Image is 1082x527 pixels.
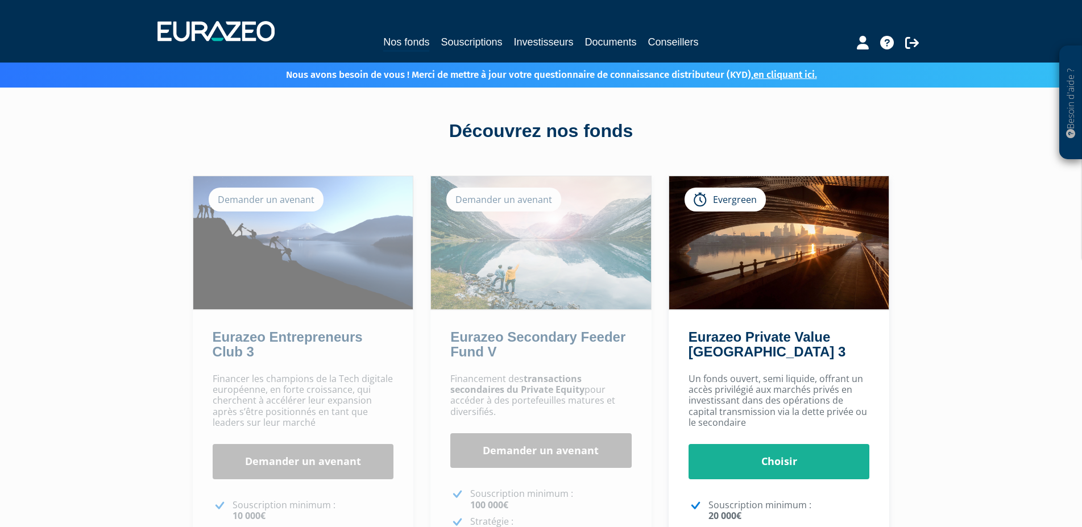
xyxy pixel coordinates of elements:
strong: transactions secondaires du Private Equity [450,372,584,396]
img: Eurazeo Private Value Europe 3 [669,176,889,309]
a: Nos fonds [383,34,429,52]
p: Financer les champions de la Tech digitale européenne, en forte croissance, qui cherchent à accél... [213,374,394,428]
a: Eurazeo Secondary Feeder Fund V [450,329,625,359]
p: Souscription minimum : [708,500,870,521]
a: Choisir [689,444,870,479]
a: Eurazeo Entrepreneurs Club 3 [213,329,363,359]
strong: 20 000€ [708,509,741,522]
strong: 10 000€ [233,509,266,522]
a: Documents [585,34,637,50]
img: Eurazeo Secondary Feeder Fund V [431,176,651,309]
a: Souscriptions [441,34,502,50]
a: Investisseurs [513,34,573,50]
p: Souscription minimum : [233,500,394,521]
img: 1732889491-logotype_eurazeo_blanc_rvb.png [157,21,275,42]
strong: 100 000€ [470,499,508,511]
p: Nous avons besoin de vous ! Merci de mettre à jour votre questionnaire de connaissance distribute... [253,65,817,82]
div: Découvrez nos fonds [217,118,865,144]
p: Un fonds ouvert, semi liquide, offrant un accès privilégié aux marchés privés en investissant dan... [689,374,870,428]
a: en cliquant ici. [753,69,817,81]
img: Eurazeo Entrepreneurs Club 3 [193,176,413,309]
div: Demander un avenant [446,188,561,211]
a: Demander un avenant [213,444,394,479]
p: Financement des pour accéder à des portefeuilles matures et diversifiés. [450,374,632,417]
div: Demander un avenant [209,188,324,211]
a: Eurazeo Private Value [GEOGRAPHIC_DATA] 3 [689,329,845,359]
a: Conseillers [648,34,699,50]
p: Besoin d'aide ? [1064,52,1077,154]
a: Demander un avenant [450,433,632,468]
div: Evergreen [685,188,766,211]
p: Souscription minimum : [470,488,632,510]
